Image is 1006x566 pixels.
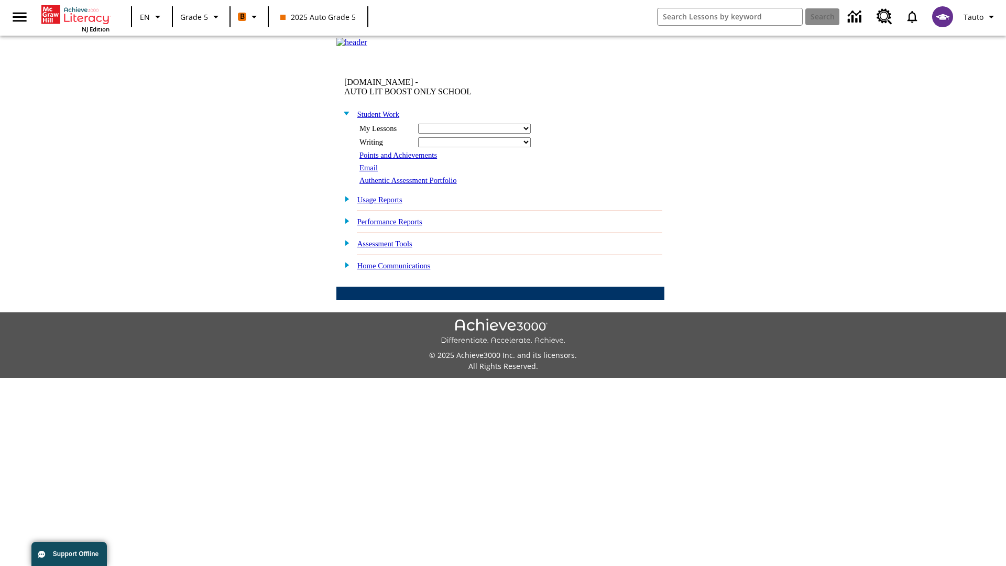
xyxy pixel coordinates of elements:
img: plus.gif [339,260,350,269]
button: Language: EN, Select a language [135,7,169,26]
img: minus.gif [339,108,350,118]
td: [DOMAIN_NAME] - [344,78,537,96]
button: Grade: Grade 5, Select a grade [176,7,226,26]
span: EN [140,12,150,23]
a: Points and Achievements [359,151,437,159]
a: Resource Center, Will open in new tab [870,3,899,31]
img: avatar image [932,6,953,27]
a: Performance Reports [357,217,422,226]
div: Writing [359,138,412,147]
a: Usage Reports [357,195,402,204]
span: 2025 Auto Grade 5 [280,12,356,23]
a: Email [359,164,378,172]
span: NJ Edition [82,25,110,33]
img: plus.gif [339,238,350,247]
nobr: AUTO LIT BOOST ONLY SCHOOL [344,87,472,96]
a: Authentic Assessment Portfolio [359,176,457,184]
button: Profile/Settings [959,7,1002,26]
a: Student Work [357,110,399,118]
button: Select a new avatar [926,3,959,30]
button: Support Offline [31,542,107,566]
button: Open side menu [4,2,35,32]
span: B [240,10,245,23]
img: plus.gif [339,194,350,203]
a: Assessment Tools [357,240,412,248]
img: header [336,38,367,47]
div: Home [41,3,110,33]
img: plus.gif [339,216,350,225]
a: Home Communications [357,262,431,270]
button: Boost Class color is orange. Change class color [234,7,265,26]
input: search field [658,8,802,25]
img: Achieve3000 Differentiate Accelerate Achieve [441,319,565,345]
span: Tauto [964,12,983,23]
a: Data Center [841,3,870,31]
span: Support Offline [53,550,99,558]
div: My Lessons [359,124,412,133]
a: Notifications [899,3,926,30]
span: Grade 5 [180,12,208,23]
